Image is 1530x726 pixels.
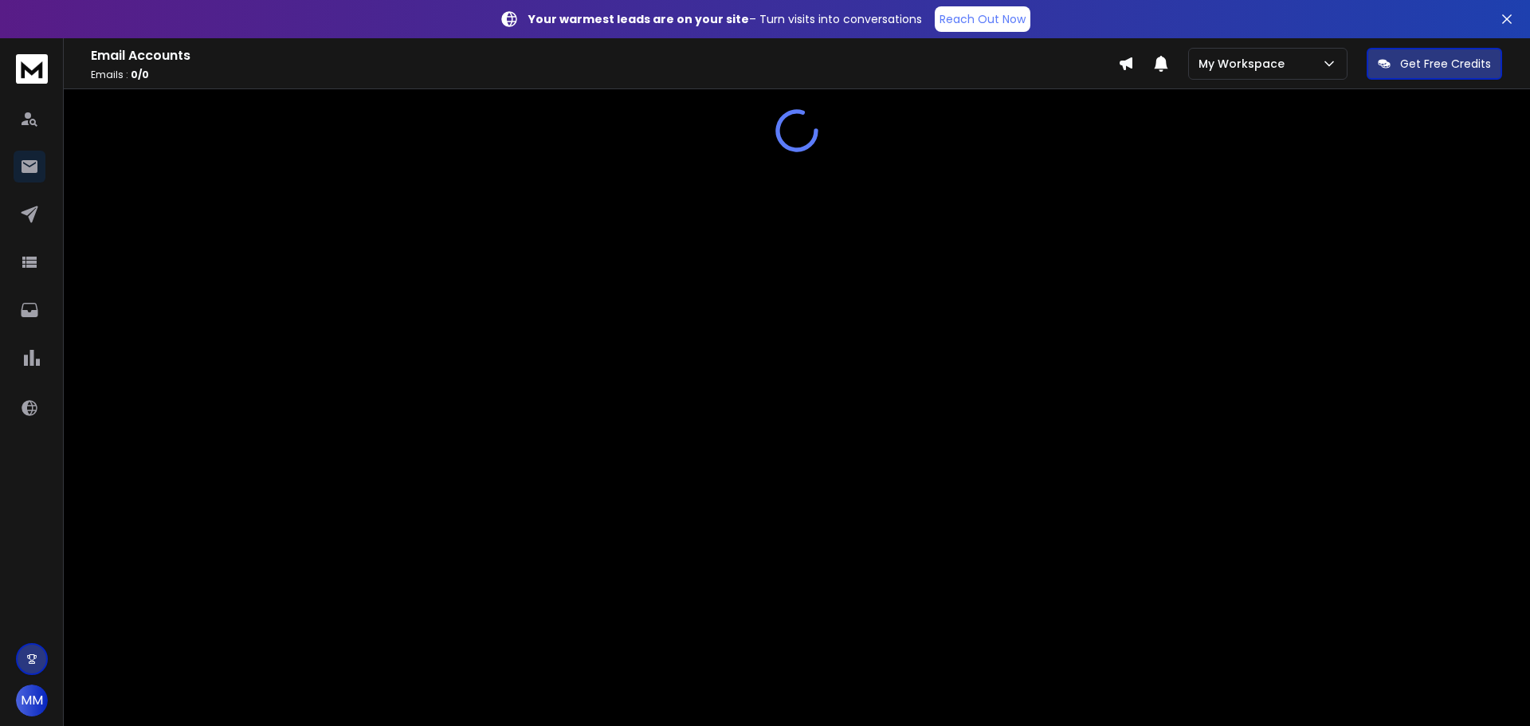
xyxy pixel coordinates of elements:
p: Get Free Credits [1400,56,1491,72]
p: Reach Out Now [940,11,1026,27]
button: MM [16,685,48,716]
strong: Your warmest leads are on your site [528,11,749,27]
a: Reach Out Now [935,6,1030,32]
img: logo [16,54,48,84]
p: – Turn visits into conversations [528,11,922,27]
p: Emails : [91,69,1118,81]
span: 0 / 0 [131,68,149,81]
button: Get Free Credits [1367,48,1502,80]
p: My Workspace [1198,56,1291,72]
h1: Email Accounts [91,46,1118,65]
